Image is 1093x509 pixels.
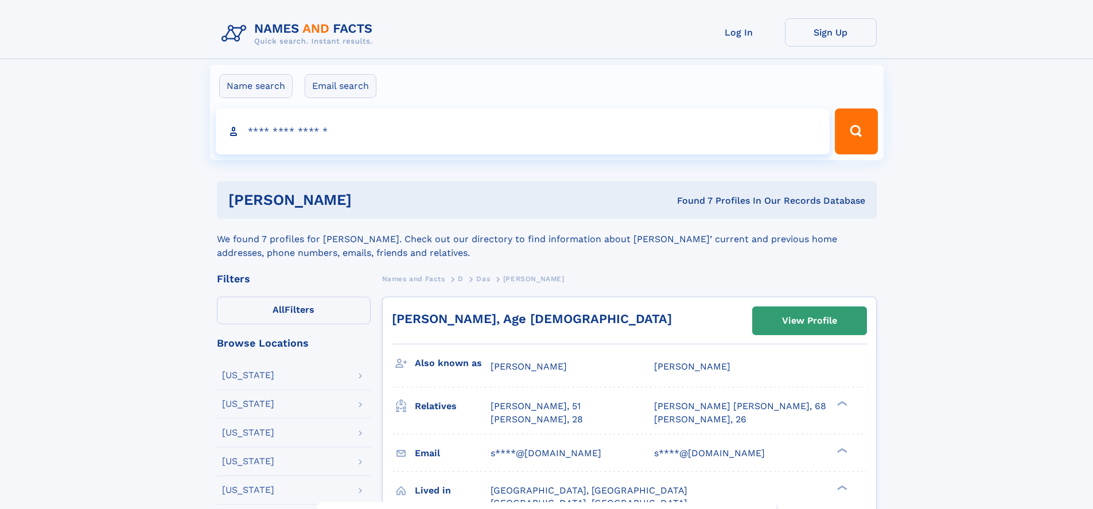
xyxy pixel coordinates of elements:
[217,297,371,324] label: Filters
[458,275,464,283] span: D
[415,444,491,463] h3: Email
[392,312,672,326] a: [PERSON_NAME], Age [DEMOGRAPHIC_DATA]
[305,74,376,98] label: Email search
[753,307,866,335] a: View Profile
[222,485,274,495] div: [US_STATE]
[503,275,565,283] span: [PERSON_NAME]
[273,304,285,315] span: All
[222,457,274,466] div: [US_STATE]
[216,108,830,154] input: search input
[835,108,877,154] button: Search Button
[222,428,274,437] div: [US_STATE]
[476,275,490,283] span: Das
[458,271,464,286] a: D
[834,446,848,454] div: ❯
[476,271,490,286] a: Das
[654,400,826,413] a: [PERSON_NAME] [PERSON_NAME], 68
[415,397,491,416] h3: Relatives
[491,485,687,496] span: [GEOGRAPHIC_DATA], [GEOGRAPHIC_DATA]
[491,400,581,413] a: [PERSON_NAME], 51
[693,18,785,46] a: Log In
[491,498,687,508] span: [GEOGRAPHIC_DATA], [GEOGRAPHIC_DATA]
[382,271,445,286] a: Names and Facts
[785,18,877,46] a: Sign Up
[491,361,567,372] span: [PERSON_NAME]
[222,399,274,409] div: [US_STATE]
[228,193,515,207] h1: [PERSON_NAME]
[217,274,371,284] div: Filters
[217,18,382,49] img: Logo Names and Facts
[415,481,491,500] h3: Lived in
[782,308,837,334] div: View Profile
[491,413,583,426] a: [PERSON_NAME], 28
[415,353,491,373] h3: Also known as
[217,219,877,260] div: We found 7 profiles for [PERSON_NAME]. Check out our directory to find information about [PERSON_...
[654,361,730,372] span: [PERSON_NAME]
[834,484,848,491] div: ❯
[217,338,371,348] div: Browse Locations
[219,74,293,98] label: Name search
[514,195,865,207] div: Found 7 Profiles In Our Records Database
[834,400,848,407] div: ❯
[654,413,746,426] a: [PERSON_NAME], 26
[222,371,274,380] div: [US_STATE]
